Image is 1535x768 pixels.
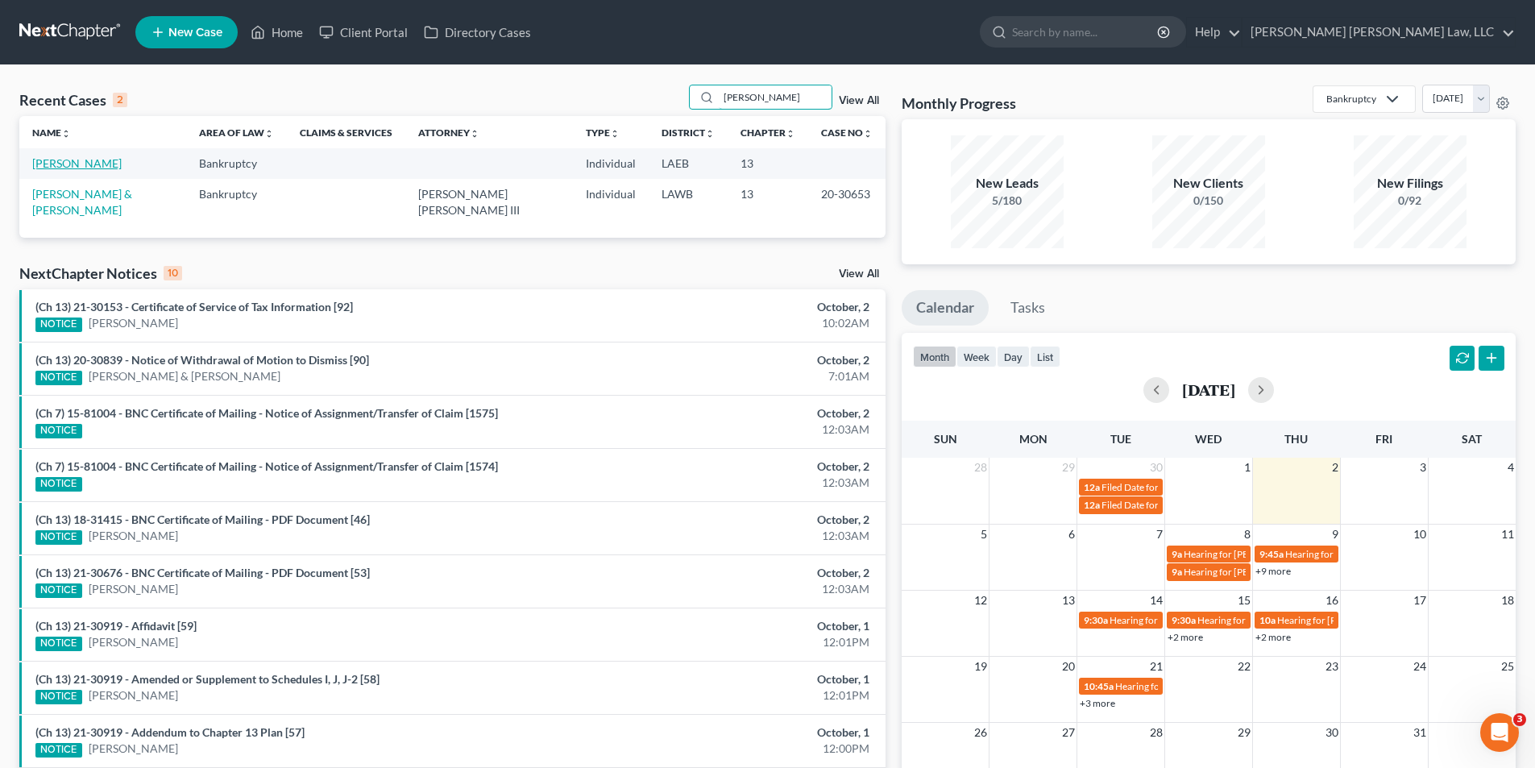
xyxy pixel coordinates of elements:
[1184,566,1309,578] span: Hearing for [PERSON_NAME]
[35,619,197,633] a: (Ch 13) 21-30919 - Affidavit [59]
[602,299,869,315] div: October, 2
[1012,17,1160,47] input: Search by name...
[973,591,989,610] span: 12
[186,148,287,178] td: Bankruptcy
[1500,591,1516,610] span: 18
[951,193,1064,209] div: 5/180
[602,512,869,528] div: October, 2
[164,266,182,280] div: 10
[610,129,620,139] i: unfold_more
[1172,566,1182,578] span: 9a
[602,475,869,491] div: 12:03AM
[649,179,728,225] td: LAWB
[35,424,82,438] div: NOTICE
[1284,432,1308,446] span: Thu
[997,346,1030,367] button: day
[243,18,311,47] a: Home
[1084,499,1100,511] span: 12a
[113,93,127,107] div: 2
[1187,18,1241,47] a: Help
[602,352,869,368] div: October, 2
[1330,458,1340,477] span: 2
[1285,548,1411,560] span: Hearing for [PERSON_NAME]
[35,690,82,704] div: NOTICE
[186,179,287,225] td: Bankruptcy
[1513,713,1526,726] span: 3
[61,129,71,139] i: unfold_more
[32,127,71,139] a: Nameunfold_more
[89,634,178,650] a: [PERSON_NAME]
[1236,591,1252,610] span: 15
[470,129,479,139] i: unfold_more
[1060,458,1077,477] span: 29
[728,179,808,225] td: 13
[1243,18,1515,47] a: [PERSON_NAME] [PERSON_NAME] Law, LLC
[728,148,808,178] td: 13
[1115,680,1241,692] span: Hearing for [PERSON_NAME]
[1148,723,1164,742] span: 28
[35,300,353,313] a: (Ch 13) 21-30153 - Certificate of Service of Tax Information [92]
[1148,591,1164,610] span: 14
[1060,657,1077,676] span: 20
[719,85,832,109] input: Search by name...
[1168,631,1203,643] a: +2 more
[1184,548,1309,560] span: Hearing for [PERSON_NAME]
[1326,92,1376,106] div: Bankruptcy
[1152,174,1265,193] div: New Clients
[1155,525,1164,544] span: 7
[1110,614,1375,626] span: Hearing for [US_STATE] Safety Association of Timbermen - Self I
[602,724,869,741] div: October, 1
[602,618,869,634] div: October, 1
[264,129,274,139] i: unfold_more
[839,268,879,280] a: View All
[973,723,989,742] span: 26
[311,18,416,47] a: Client Portal
[1259,614,1276,626] span: 10a
[418,127,479,139] a: Attorneyunfold_more
[573,179,649,225] td: Individual
[1067,525,1077,544] span: 6
[602,459,869,475] div: October, 2
[35,637,82,651] div: NOTICE
[979,525,989,544] span: 5
[35,743,82,758] div: NOTICE
[89,741,178,757] a: [PERSON_NAME]
[35,725,305,739] a: (Ch 13) 21-30919 - Addendum to Chapter 13 Plan [57]
[1101,499,1236,511] span: Filed Date for [PERSON_NAME]
[32,187,132,217] a: [PERSON_NAME] & [PERSON_NAME]
[602,634,869,650] div: 12:01PM
[35,513,370,526] a: (Ch 13) 18-31415 - BNC Certificate of Mailing - PDF Document [46]
[89,687,178,704] a: [PERSON_NAME]
[602,687,869,704] div: 12:01PM
[199,127,274,139] a: Area of Lawunfold_more
[1243,525,1252,544] span: 8
[1500,525,1516,544] span: 11
[1243,458,1252,477] span: 1
[1324,723,1340,742] span: 30
[705,129,715,139] i: unfold_more
[287,116,405,148] th: Claims & Services
[1195,432,1222,446] span: Wed
[1236,657,1252,676] span: 22
[956,346,997,367] button: week
[973,458,989,477] span: 28
[35,477,82,492] div: NOTICE
[35,353,369,367] a: (Ch 13) 20-30839 - Notice of Withdrawal of Motion to Dismiss [90]
[649,148,728,178] td: LAEB
[1084,614,1108,626] span: 9:30a
[573,148,649,178] td: Individual
[1462,432,1482,446] span: Sat
[89,315,178,331] a: [PERSON_NAME]
[89,581,178,597] a: [PERSON_NAME]
[1354,193,1467,209] div: 0/92
[602,368,869,384] div: 7:01AM
[913,346,956,367] button: month
[602,581,869,597] div: 12:03AM
[1277,614,1403,626] span: Hearing for [PERSON_NAME]
[1152,193,1265,209] div: 0/150
[602,671,869,687] div: October, 1
[89,528,178,544] a: [PERSON_NAME]
[1412,525,1428,544] span: 10
[973,657,989,676] span: 19
[1418,458,1428,477] span: 3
